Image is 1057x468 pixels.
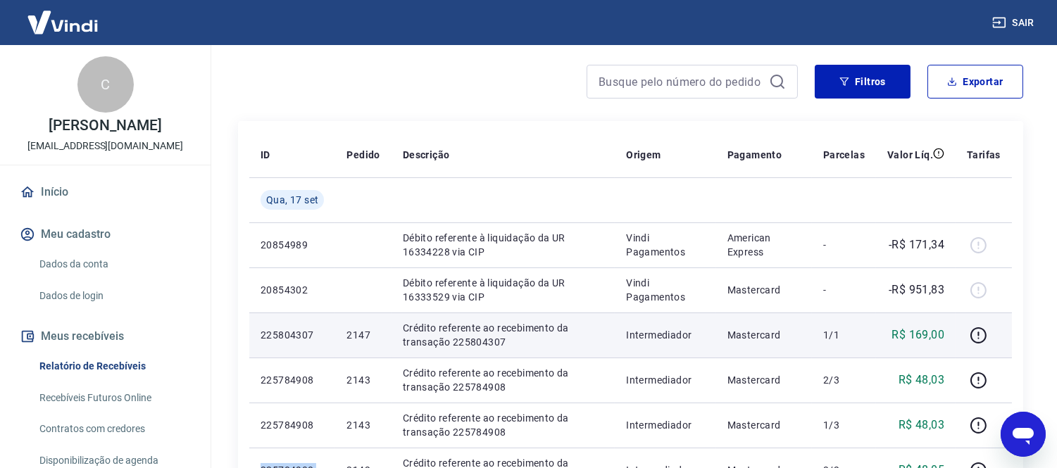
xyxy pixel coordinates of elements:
[815,65,911,99] button: Filtros
[403,276,603,304] p: Débito referente à liquidação da UR 16333529 via CIP
[823,148,865,162] p: Parcelas
[626,418,704,432] p: Intermediador
[27,139,183,153] p: [EMAIL_ADDRESS][DOMAIN_NAME]
[17,1,108,44] img: Vindi
[346,373,380,387] p: 2143
[261,328,324,342] p: 225804307
[626,373,704,387] p: Intermediador
[727,418,801,432] p: Mastercard
[403,231,603,259] p: Débito referente à liquidação da UR 16334228 via CIP
[967,148,1001,162] p: Tarifas
[626,148,661,162] p: Origem
[899,372,944,388] p: R$ 48,03
[927,65,1023,99] button: Exportar
[34,250,194,279] a: Dados da conta
[626,328,704,342] p: Intermediador
[989,10,1040,36] button: Sair
[823,328,865,342] p: 1/1
[17,177,194,208] a: Início
[823,418,865,432] p: 1/3
[626,231,704,259] p: Vindi Pagamentos
[823,238,865,252] p: -
[17,219,194,250] button: Meu cadastro
[261,148,270,162] p: ID
[823,373,865,387] p: 2/3
[34,415,194,443] a: Contratos com credores
[626,276,704,304] p: Vindi Pagamentos
[1001,412,1046,457] iframe: Botão para abrir a janela de mensagens
[34,384,194,412] a: Recebíveis Futuros Online
[34,282,194,310] a: Dados de login
[899,417,944,434] p: R$ 48,03
[261,373,324,387] p: 225784908
[261,418,324,432] p: 225784908
[727,328,801,342] p: Mastercard
[727,283,801,297] p: Mastercard
[727,231,801,259] p: American Express
[346,328,380,342] p: 2147
[403,321,603,349] p: Crédito referente ao recebimento da transação 225804307
[403,411,603,439] p: Crédito referente ao recebimento da transação 225784908
[77,56,134,113] div: C
[727,148,782,162] p: Pagamento
[892,327,945,343] p: R$ 169,00
[346,148,380,162] p: Pedido
[17,321,194,352] button: Meus recebíveis
[599,71,763,92] input: Busque pelo número do pedido
[889,236,944,253] p: -R$ 171,34
[34,352,194,381] a: Relatório de Recebíveis
[403,148,450,162] p: Descrição
[887,148,933,162] p: Valor Líq.
[403,366,603,394] p: Crédito referente ao recebimento da transação 225784908
[823,283,865,297] p: -
[261,283,324,297] p: 20854302
[889,282,944,298] p: -R$ 951,83
[49,118,161,133] p: [PERSON_NAME]
[261,238,324,252] p: 20854989
[266,193,318,207] span: Qua, 17 set
[346,418,380,432] p: 2143
[727,373,801,387] p: Mastercard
